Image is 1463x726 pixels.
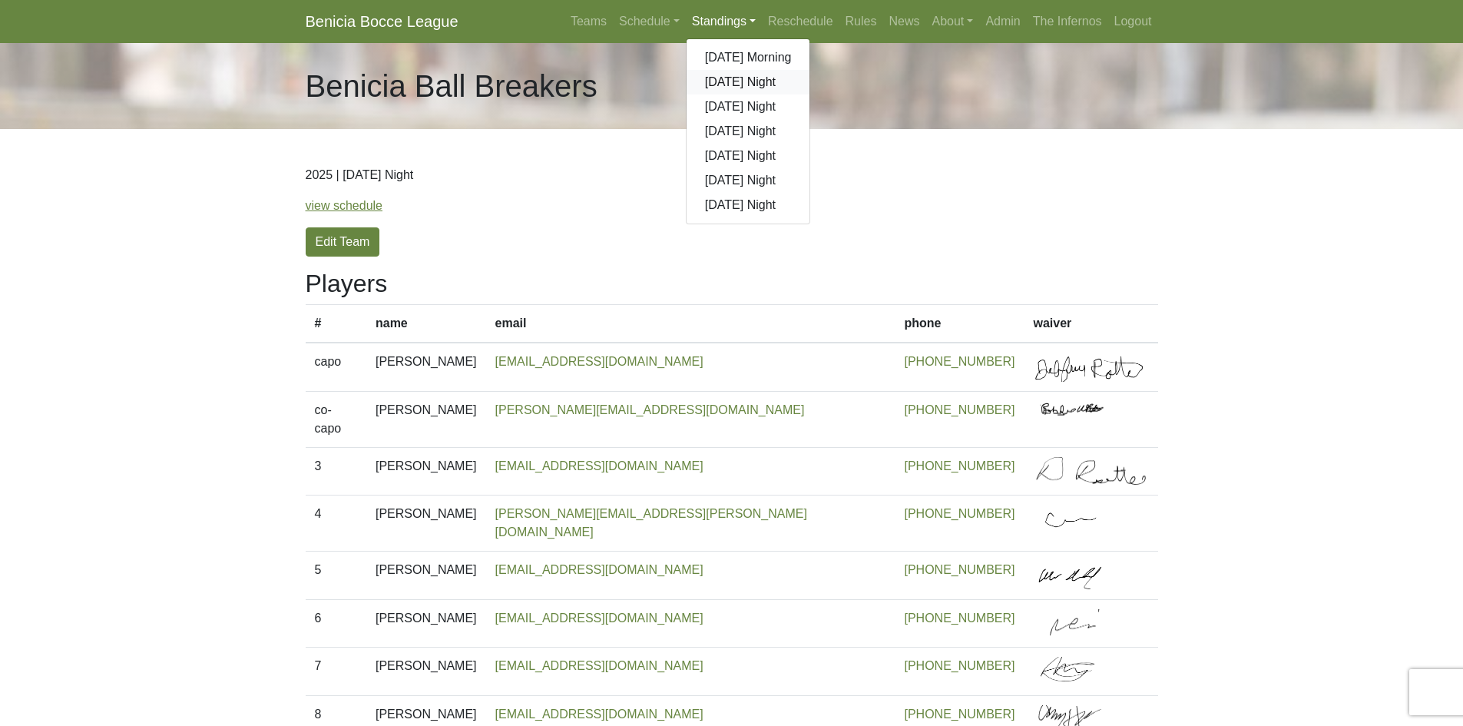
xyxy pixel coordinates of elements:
[366,343,486,391] td: [PERSON_NAME]
[687,193,810,217] a: [DATE] Night
[895,305,1024,343] th: phone
[1108,6,1158,37] a: Logout
[904,659,1015,672] a: [PHONE_NUMBER]
[366,305,486,343] th: name
[904,459,1015,472] a: [PHONE_NUMBER]
[306,68,597,104] h1: Benicia Ball Breakers
[306,496,366,552] td: 4
[687,168,810,193] a: [DATE] Night
[366,447,486,496] td: [PERSON_NAME]
[1033,401,1148,430] img: signed at 2/3/25 12:46pm
[306,343,366,391] td: capo
[687,144,810,168] a: [DATE] Night
[687,70,810,94] a: [DATE] Night
[904,708,1015,721] a: [PHONE_NUMBER]
[366,552,486,600] td: [PERSON_NAME]
[1033,353,1148,382] img: signed at 2/3/25 11:23am
[1033,561,1148,590] img: signed at 2/5/25 7:24pm
[495,403,805,416] a: [PERSON_NAME][EMAIL_ADDRESS][DOMAIN_NAME]
[495,459,703,472] a: [EMAIL_ADDRESS][DOMAIN_NAME]
[366,648,486,696] td: [PERSON_NAME]
[687,45,810,70] a: [DATE] Morning
[1024,305,1157,343] th: waiver
[1027,6,1108,37] a: The Infernos
[486,305,895,343] th: email
[306,199,383,212] a: view schedule
[306,391,366,447] td: co-capo
[904,563,1015,576] a: [PHONE_NUMBER]
[495,612,703,625] a: [EMAIL_ADDRESS][DOMAIN_NAME]
[495,659,703,672] a: [EMAIL_ADDRESS][DOMAIN_NAME]
[925,6,979,37] a: About
[904,355,1015,368] a: [PHONE_NUMBER]
[495,563,703,576] a: [EMAIL_ADDRESS][DOMAIN_NAME]
[564,6,613,37] a: Teams
[1033,657,1148,686] img: signed at 2/3/25 12:23pm
[306,599,366,648] td: 6
[306,166,1158,184] p: 2025 | [DATE] Night
[306,6,458,37] a: Benicia Bocce League
[306,227,380,257] a: Edit Team
[882,6,925,37] a: News
[979,6,1026,37] a: Admin
[306,648,366,696] td: 7
[306,552,366,600] td: 5
[366,599,486,648] td: [PERSON_NAME]
[904,403,1015,416] a: [PHONE_NUMBER]
[366,496,486,552] td: [PERSON_NAME]
[687,94,810,119] a: [DATE] Night
[762,6,839,37] a: Reschedule
[613,6,686,37] a: Schedule
[495,355,703,368] a: [EMAIL_ADDRESS][DOMAIN_NAME]
[306,447,366,496] td: 3
[686,38,811,224] div: Standings
[306,269,1158,298] h2: Players
[495,708,703,721] a: [EMAIL_ADDRESS][DOMAIN_NAME]
[1033,505,1148,534] img: signed at 2/3/25 1:05pm
[687,119,810,144] a: [DATE] Night
[904,612,1015,625] a: [PHONE_NUMBER]
[839,6,883,37] a: Rules
[1033,457,1148,486] img: signed at 2/3/25 11:24am
[366,391,486,447] td: [PERSON_NAME]
[495,507,807,539] a: [PERSON_NAME][EMAIL_ADDRESS][PERSON_NAME][DOMAIN_NAME]
[1033,609,1148,638] img: signed at 2/3/25 1:37pm
[686,6,762,37] a: Standings
[306,305,366,343] th: #
[904,507,1015,520] a: [PHONE_NUMBER]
